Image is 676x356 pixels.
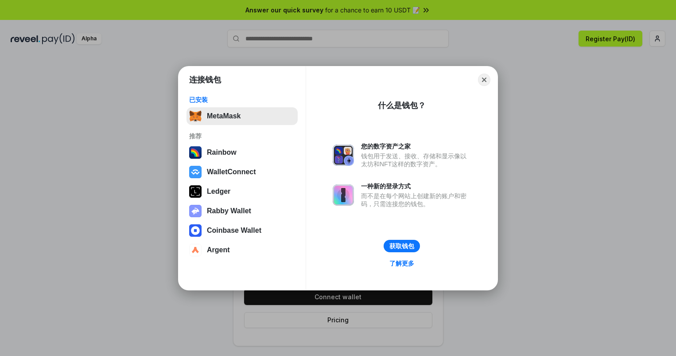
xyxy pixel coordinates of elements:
div: 推荐 [189,132,295,140]
div: Coinbase Wallet [207,227,261,235]
div: 什么是钱包？ [378,100,426,111]
button: Ledger [186,183,298,200]
img: svg+xml,%3Csvg%20xmlns%3D%22http%3A%2F%2Fwww.w3.org%2F2000%2Fsvg%22%20fill%3D%22none%22%20viewBox... [189,205,202,217]
button: Argent [186,241,298,259]
div: Rainbow [207,149,237,156]
button: Rabby Wallet [186,202,298,220]
button: Close [478,74,490,86]
img: svg+xml,%3Csvg%20width%3D%2228%22%20height%3D%2228%22%20viewBox%3D%220%200%2028%2028%22%20fill%3D... [189,244,202,256]
a: 了解更多 [384,258,420,269]
div: Rabby Wallet [207,207,251,215]
div: Ledger [207,188,230,196]
button: WalletConnect [186,163,298,181]
div: 一种新的登录方式 [361,182,471,190]
div: 而不是在每个网站上创建新的账户和密码，只需连接您的钱包。 [361,192,471,208]
img: svg+xml,%3Csvg%20xmlns%3D%22http%3A%2F%2Fwww.w3.org%2F2000%2Fsvg%22%20fill%3D%22none%22%20viewBox... [333,184,354,206]
img: svg+xml,%3Csvg%20width%3D%2228%22%20height%3D%2228%22%20viewBox%3D%220%200%2028%2028%22%20fill%3D... [189,224,202,237]
img: svg+xml,%3Csvg%20xmlns%3D%22http%3A%2F%2Fwww.w3.org%2F2000%2Fsvg%22%20fill%3D%22none%22%20viewBox... [333,145,354,166]
img: svg+xml,%3Csvg%20xmlns%3D%22http%3A%2F%2Fwww.w3.org%2F2000%2Fsvg%22%20width%3D%2228%22%20height%3... [189,185,202,198]
button: Rainbow [186,144,298,161]
div: 了解更多 [389,259,414,267]
img: svg+xml,%3Csvg%20width%3D%22120%22%20height%3D%22120%22%20viewBox%3D%220%200%20120%20120%22%20fil... [189,146,202,159]
div: Argent [207,246,230,254]
div: 获取钱包 [389,242,414,250]
button: 获取钱包 [384,240,420,252]
div: 已安装 [189,96,295,104]
img: svg+xml,%3Csvg%20width%3D%2228%22%20height%3D%2228%22%20viewBox%3D%220%200%2028%2028%22%20fill%3D... [189,166,202,178]
img: svg+xml,%3Csvg%20fill%3D%22none%22%20height%3D%2233%22%20viewBox%3D%220%200%2035%2033%22%20width%... [189,110,202,122]
div: MetaMask [207,112,241,120]
div: 钱包用于发送、接收、存储和显示像以太坊和NFT这样的数字资产。 [361,152,471,168]
button: MetaMask [186,107,298,125]
button: Coinbase Wallet [186,222,298,239]
div: WalletConnect [207,168,256,176]
div: 您的数字资产之家 [361,142,471,150]
h1: 连接钱包 [189,74,221,85]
